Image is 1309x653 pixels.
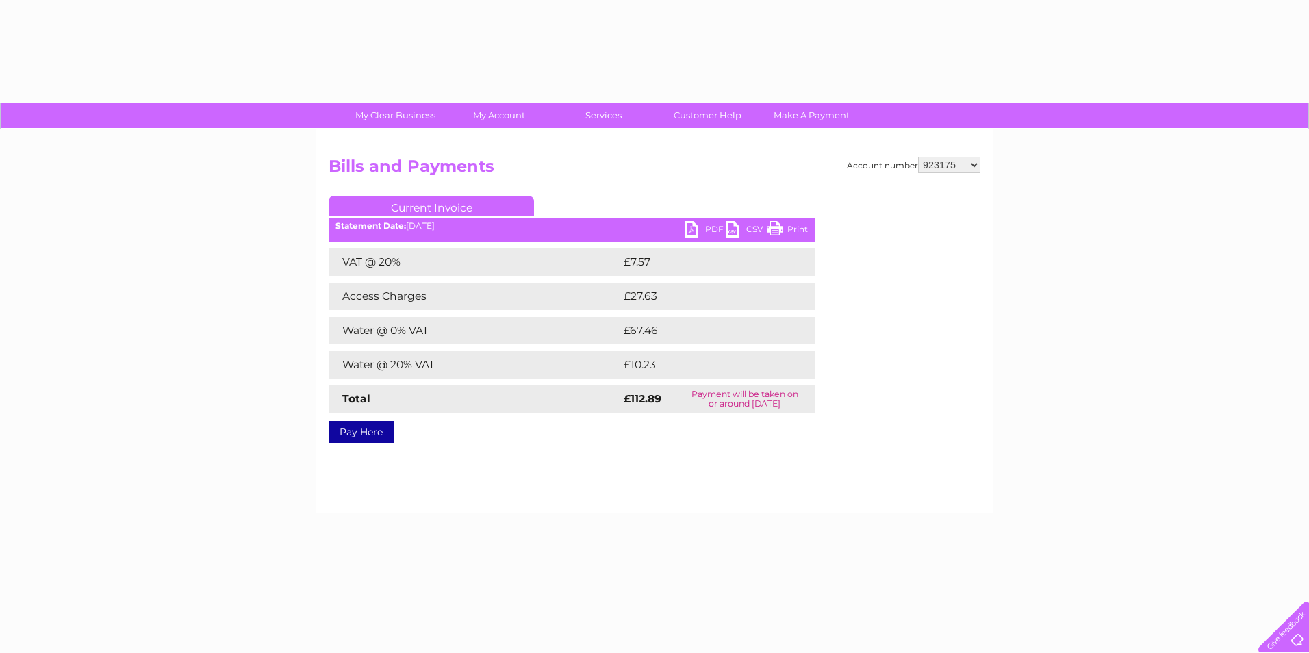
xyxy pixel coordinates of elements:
b: Statement Date: [335,220,406,231]
h2: Bills and Payments [329,157,980,183]
a: Print [767,221,808,241]
td: Water @ 20% VAT [329,351,620,379]
td: £27.63 [620,283,787,310]
td: £7.57 [620,248,782,276]
div: Account number [847,157,980,173]
div: [DATE] [329,221,815,231]
a: My Account [443,103,556,128]
td: VAT @ 20% [329,248,620,276]
a: Current Invoice [329,196,534,216]
td: Payment will be taken on or around [DATE] [675,385,815,413]
a: Make A Payment [755,103,868,128]
td: £10.23 [620,351,786,379]
a: CSV [726,221,767,241]
td: Access Charges [329,283,620,310]
a: My Clear Business [339,103,452,128]
a: PDF [685,221,726,241]
a: Pay Here [329,421,394,443]
strong: £112.89 [624,392,661,405]
td: £67.46 [620,317,787,344]
td: Water @ 0% VAT [329,317,620,344]
strong: Total [342,392,370,405]
a: Customer Help [651,103,764,128]
a: Services [547,103,660,128]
